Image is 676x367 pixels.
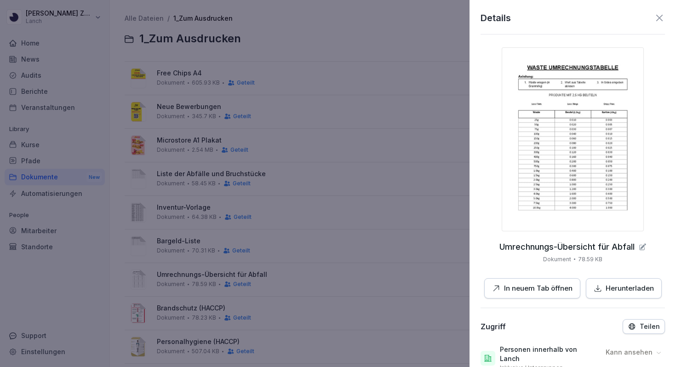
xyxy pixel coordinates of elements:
[500,345,598,363] p: Personen innerhalb von Lanch
[586,278,662,299] button: Herunterladen
[502,47,644,231] img: thumbnail
[606,348,653,357] p: Kann ansehen
[499,242,635,252] p: Umrechnungs-Übersicht für Abfall
[606,283,654,294] p: Herunterladen
[481,322,506,331] div: Zugriff
[484,278,580,299] button: In neuem Tab öffnen
[623,319,665,334] button: Teilen
[578,255,602,264] p: 78.59 KB
[640,323,660,330] p: Teilen
[481,11,511,25] p: Details
[543,255,571,264] p: Dokument
[504,283,573,294] p: In neuem Tab öffnen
